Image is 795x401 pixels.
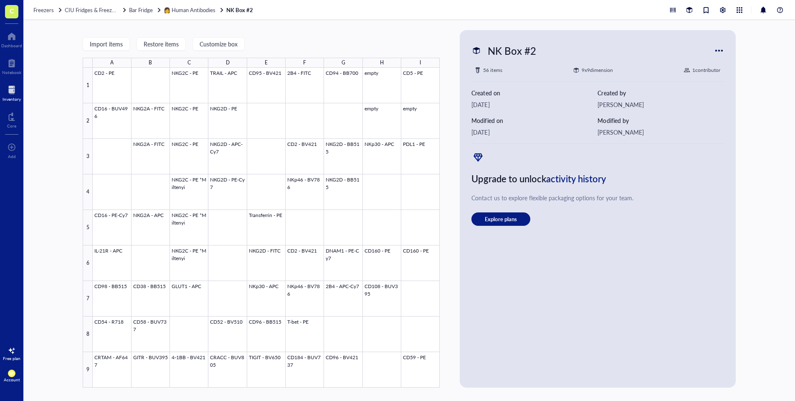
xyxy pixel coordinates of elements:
div: 56 items [483,66,502,74]
div: 3 [83,139,93,174]
a: NK Box #2 [226,6,255,14]
span: Freezers [33,6,54,14]
div: 1 contributor [692,66,720,74]
button: Import items [83,37,130,51]
div: 9 x 9 dimension [582,66,613,74]
div: A [110,58,114,68]
div: 1 [83,68,93,103]
a: Bar Fridge👩 Human Antibodies [129,6,225,14]
div: Modified on [471,116,598,125]
span: CIU Fridges & Freezers [65,6,119,14]
span: activity history [546,172,606,185]
div: C [187,58,191,68]
div: D [226,58,230,68]
div: 6 [83,245,93,281]
div: 4 [83,174,93,210]
div: Dashboard [1,43,22,48]
span: 👩 Human Antibodies [164,6,215,14]
span: Import items [90,41,123,47]
div: F [303,58,306,68]
a: Core [7,110,16,128]
span: Customize box [200,41,238,47]
a: Freezers [33,6,63,14]
div: Core [7,123,16,128]
a: CIU Fridges & Freezers [65,6,127,14]
div: B [149,58,152,68]
div: Free plan [3,356,20,361]
button: Restore items [137,37,186,51]
button: Explore plans [471,212,530,226]
div: I [420,58,421,68]
div: Created on [471,88,598,97]
div: 7 [83,281,93,317]
a: Dashboard [1,30,22,48]
div: NK Box #2 [484,42,539,59]
div: G [342,58,345,68]
div: [DATE] [471,128,598,137]
a: Inventory [3,83,21,102]
div: Add [8,154,16,159]
div: Modified by [598,116,724,125]
div: [PERSON_NAME] [598,128,724,137]
span: BF [9,371,14,376]
span: C [10,5,14,16]
div: 9 [83,352,93,388]
a: Notebook [2,56,21,75]
div: Notebook [2,70,21,75]
div: H [380,58,384,68]
a: Explore plans [471,212,724,226]
div: [PERSON_NAME] [598,100,724,109]
div: 5 [83,210,93,245]
span: Bar Fridge [129,6,153,14]
div: [DATE] [471,100,598,109]
div: E [265,58,268,68]
span: Restore items [144,41,179,47]
div: 8 [83,317,93,352]
div: Upgrade to unlock [471,171,724,186]
div: 2 [83,103,93,139]
div: Contact us to explore flexible packaging options for your team. [471,193,724,202]
button: Customize box [192,37,245,51]
div: Created by [598,88,724,97]
div: Inventory [3,97,21,102]
div: Account [4,377,20,382]
span: Explore plans [485,215,516,223]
